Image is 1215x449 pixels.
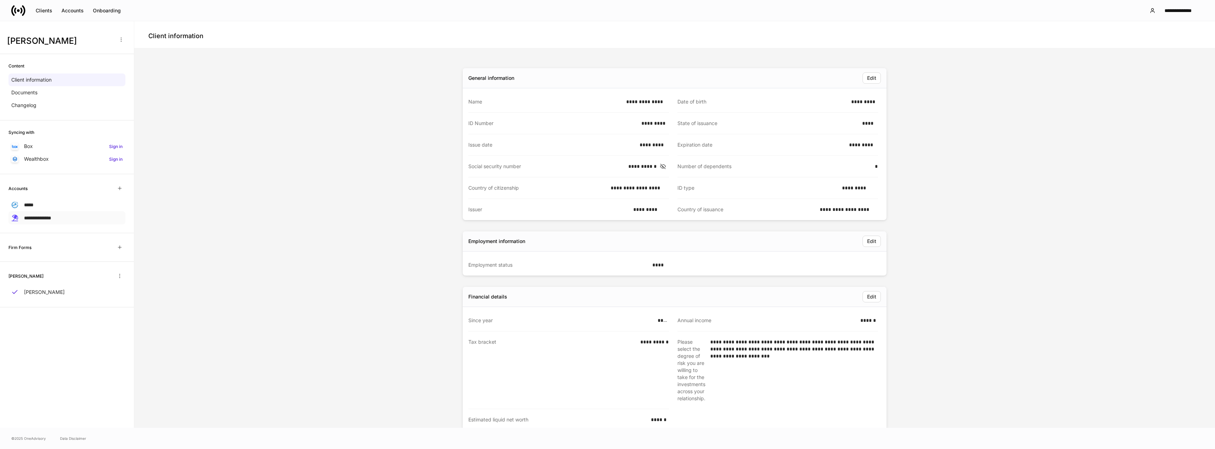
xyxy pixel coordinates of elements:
[468,317,653,324] div: Since year
[11,89,37,96] p: Documents
[468,293,507,300] div: Financial details
[677,120,858,127] div: State of issuance
[8,73,125,86] a: Client information
[867,238,876,245] div: Edit
[867,293,876,300] div: Edit
[12,145,18,148] img: oYqM9ojoZLfzCHUefNbBcWHcyDPbQKagtYciMC8pFl3iZXy3dU33Uwy+706y+0q2uJ1ghNQf2OIHrSh50tUd9HaB5oMc62p0G...
[677,184,838,191] div: ID type
[36,7,52,14] div: Clients
[11,76,52,83] p: Client information
[93,7,121,14] div: Onboarding
[677,338,706,402] div: Please select the degree of risk you are willing to take for the investments across your relation...
[148,32,203,40] h4: Client information
[11,436,46,441] span: © 2025 OneAdvisory
[677,98,847,105] div: Date of birth
[8,99,125,112] a: Changelog
[24,289,65,296] p: [PERSON_NAME]
[468,98,622,105] div: Name
[88,5,125,16] button: Onboarding
[31,5,57,16] button: Clients
[677,317,856,324] div: Annual income
[677,163,871,170] div: Number of dependents
[863,72,881,84] button: Edit
[863,236,881,247] button: Edit
[109,156,123,163] h6: Sign in
[468,163,624,170] div: Social security number
[468,141,635,148] div: Issue date
[57,5,88,16] button: Accounts
[677,141,845,148] div: Expiration date
[867,75,876,82] div: Edit
[60,436,86,441] a: Data Disclaimer
[8,86,125,99] a: Documents
[468,338,636,402] div: Tax bracket
[8,63,24,69] h6: Content
[468,261,648,268] div: Employment status
[468,75,514,82] div: General information
[8,286,125,299] a: [PERSON_NAME]
[24,155,49,163] p: Wealthbox
[61,7,84,14] div: Accounts
[677,206,816,213] div: Country of issuance
[24,143,33,150] p: Box
[8,244,31,251] h6: Firm Forms
[468,206,629,213] div: Issuer
[8,129,34,136] h6: Syncing with
[7,35,113,47] h3: [PERSON_NAME]
[11,102,36,109] p: Changelog
[468,238,525,245] div: Employment information
[468,184,606,191] div: Country of citizenship
[8,185,28,192] h6: Accounts
[8,273,43,279] h6: [PERSON_NAME]
[468,416,647,423] div: Estimated liquid net worth
[8,153,125,165] a: WealthboxSign in
[109,143,123,150] h6: Sign in
[468,120,637,127] div: ID Number
[863,291,881,302] button: Edit
[8,140,125,153] a: BoxSign in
